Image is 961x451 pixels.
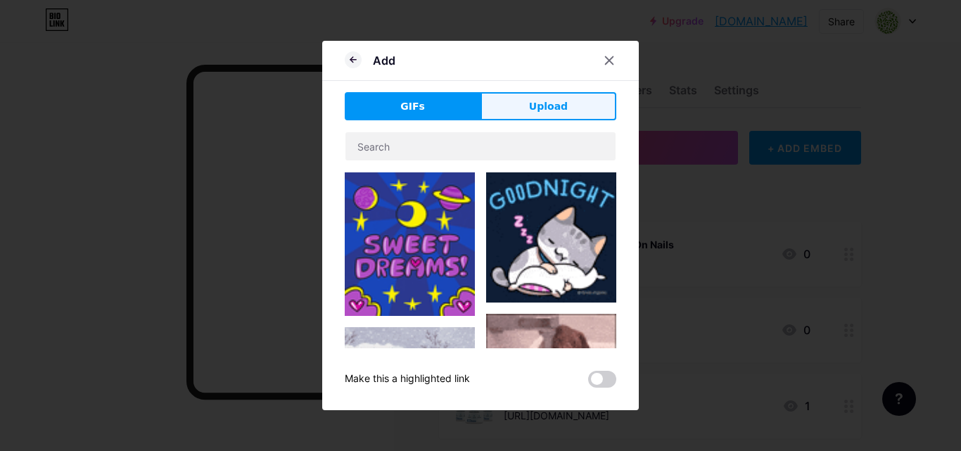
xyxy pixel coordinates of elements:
[373,52,395,69] div: Add
[345,132,616,160] input: Search
[486,172,616,303] img: Gihpy
[345,327,475,424] img: Gihpy
[400,99,425,114] span: GIFs
[345,92,480,120] button: GIFs
[345,371,470,388] div: Make this a highlighted link
[345,172,475,316] img: Gihpy
[480,92,616,120] button: Upload
[529,99,568,114] span: Upload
